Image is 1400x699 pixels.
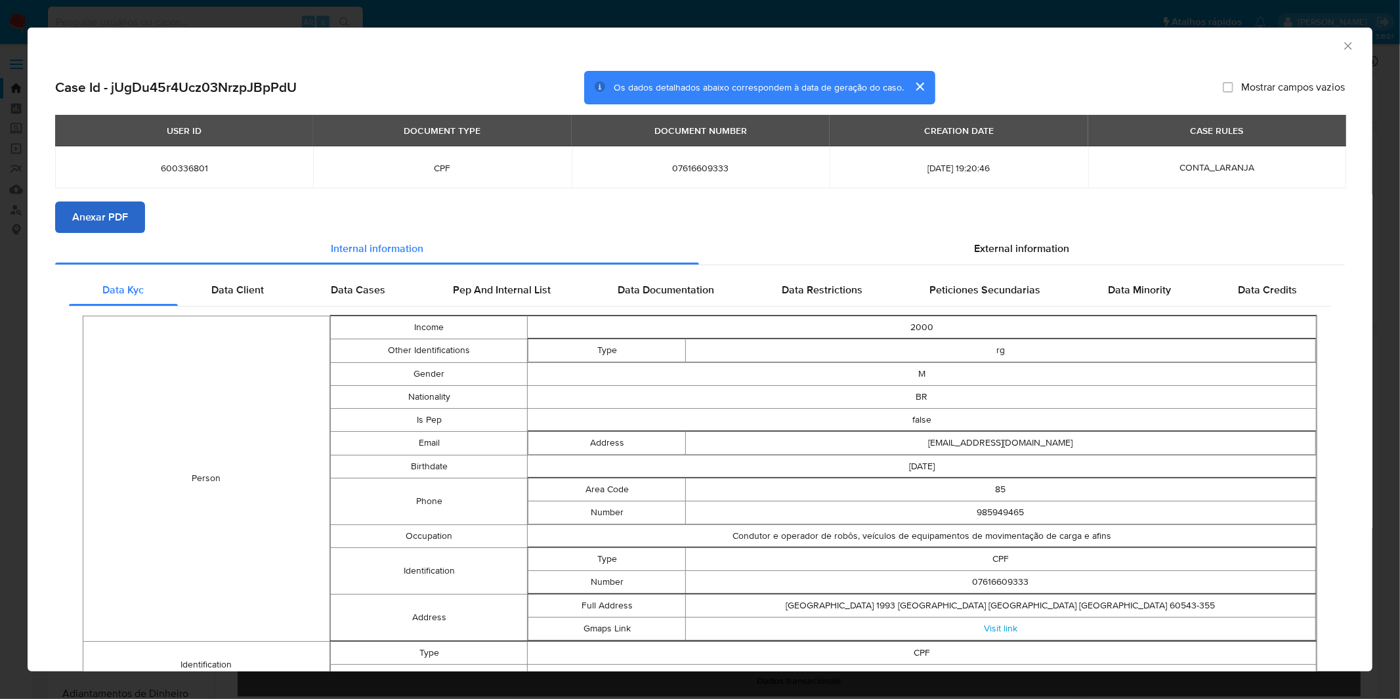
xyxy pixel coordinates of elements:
[618,282,715,297] span: Data Documentation
[331,478,528,524] td: Phone
[83,641,330,688] td: Identification
[159,119,209,142] div: USER ID
[528,455,1317,478] td: [DATE]
[72,203,128,232] span: Anexar PDF
[974,241,1069,256] span: External information
[83,316,330,641] td: Person
[28,28,1372,671] div: closure-recommendation-modal
[528,594,686,617] td: Full Address
[528,617,686,640] td: Gmaps Link
[528,641,1317,664] td: CPF
[984,622,1017,635] a: Visit link
[1108,282,1171,297] span: Data Minority
[1179,161,1254,174] span: CONTA_LARANJA
[587,162,814,174] span: 07616609333
[1239,282,1298,297] span: Data Credits
[331,594,528,641] td: Address
[331,339,528,362] td: Other Identifications
[528,547,686,570] td: Type
[686,570,1316,593] td: 07616609333
[904,71,935,102] button: cerrar
[686,594,1316,617] td: [GEOGRAPHIC_DATA] 1993 [GEOGRAPHIC_DATA] [GEOGRAPHIC_DATA] [GEOGRAPHIC_DATA] 60543-355
[686,339,1316,362] td: rg
[331,408,528,431] td: Is Pep
[528,408,1317,431] td: false
[528,431,686,454] td: Address
[528,478,686,501] td: Area Code
[528,362,1317,385] td: M
[845,162,1072,174] span: [DATE] 19:20:46
[331,385,528,408] td: Nationality
[647,119,755,142] div: DOCUMENT NUMBER
[614,81,904,94] span: Os dados detalhados abaixo correspondem à data de geração do caso.
[331,664,528,687] td: Number
[916,119,1002,142] div: CREATION DATE
[331,524,528,547] td: Occupation
[329,162,555,174] span: CPF
[55,201,145,233] button: Anexar PDF
[1183,119,1252,142] div: CASE RULES
[331,241,423,256] span: Internal information
[528,339,686,362] td: Type
[782,282,862,297] span: Data Restrictions
[686,501,1316,524] td: 985949465
[453,282,551,297] span: Pep And Internal List
[331,316,528,339] td: Income
[528,316,1317,339] td: 2000
[528,524,1317,547] td: Condutor e operador de robôs, veículos de equipamentos de movimentação de carga e afins
[930,282,1041,297] span: Peticiones Secundarias
[528,385,1317,408] td: BR
[211,282,264,297] span: Data Client
[1241,81,1345,94] span: Mostrar campos vazios
[331,455,528,478] td: Birthdate
[686,478,1316,501] td: 85
[331,547,528,594] td: Identification
[331,431,528,455] td: Email
[331,282,385,297] span: Data Cases
[71,162,297,174] span: 600336801
[686,547,1316,570] td: CPF
[1223,82,1233,93] input: Mostrar campos vazios
[69,274,1331,306] div: Detailed internal info
[102,282,144,297] span: Data Kyc
[55,233,1345,265] div: Detailed info
[331,362,528,385] td: Gender
[686,431,1316,454] td: [EMAIL_ADDRESS][DOMAIN_NAME]
[396,119,489,142] div: DOCUMENT TYPE
[528,501,686,524] td: Number
[1342,39,1353,51] button: Fechar a janela
[331,641,528,664] td: Type
[55,79,297,96] h2: Case Id - jUgDu45r4Ucz03NrzpJBpPdU
[528,664,1317,687] td: 07616609333
[528,570,686,593] td: Number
